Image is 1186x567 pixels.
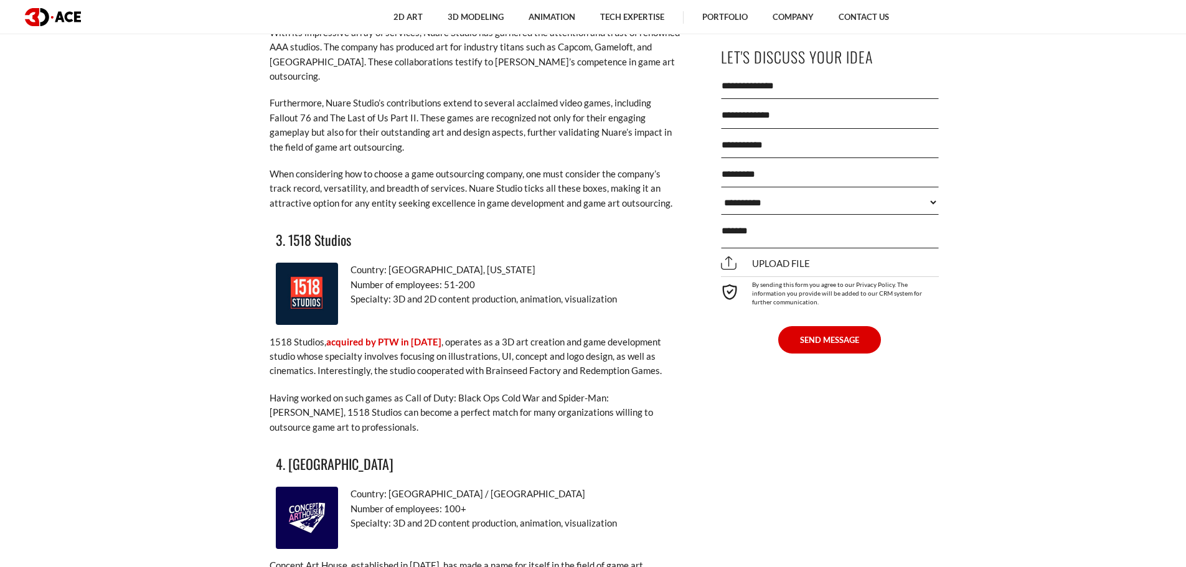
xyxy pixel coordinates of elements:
[778,326,881,354] button: SEND MESSAGE
[276,487,338,549] img: Concept Art House logo
[276,487,674,530] p: Country: [GEOGRAPHIC_DATA] / [GEOGRAPHIC_DATA] Number of employees: 100+ Specialty: 3D and 2D con...
[721,276,939,306] div: By sending this form you agree to our Privacy Policy. The information you provide will be added t...
[270,26,680,84] p: With its impressive array of services, Nuare Studio has garnered the attention and trust of renow...
[270,335,680,378] p: 1518 Studios, , operates as a 3D art creation and game development studio whose specialty involve...
[270,391,680,434] p: Having worked on such games as Call of Duty: Black Ops Cold War and Spider-Man: [PERSON_NAME], 15...
[276,453,674,474] h3: 4. [GEOGRAPHIC_DATA]
[721,43,939,71] p: Let's Discuss Your Idea
[25,8,81,26] img: logo dark
[326,336,441,347] a: acquired by PTW in [DATE]
[721,258,810,269] span: Upload file
[276,263,674,306] p: Country: [GEOGRAPHIC_DATA], [US_STATE] Number of employees: 51-200 Specialty: 3D and 2D content p...
[276,263,338,325] img: 1518 Studios logo
[270,167,680,210] p: When considering how to choose a game outsourcing company, one must consider the company’s track ...
[270,96,680,154] p: Furthermore, Nuare Studio’s contributions extend to several acclaimed video games, including Fall...
[276,229,674,250] h3: 3. 1518 Studios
